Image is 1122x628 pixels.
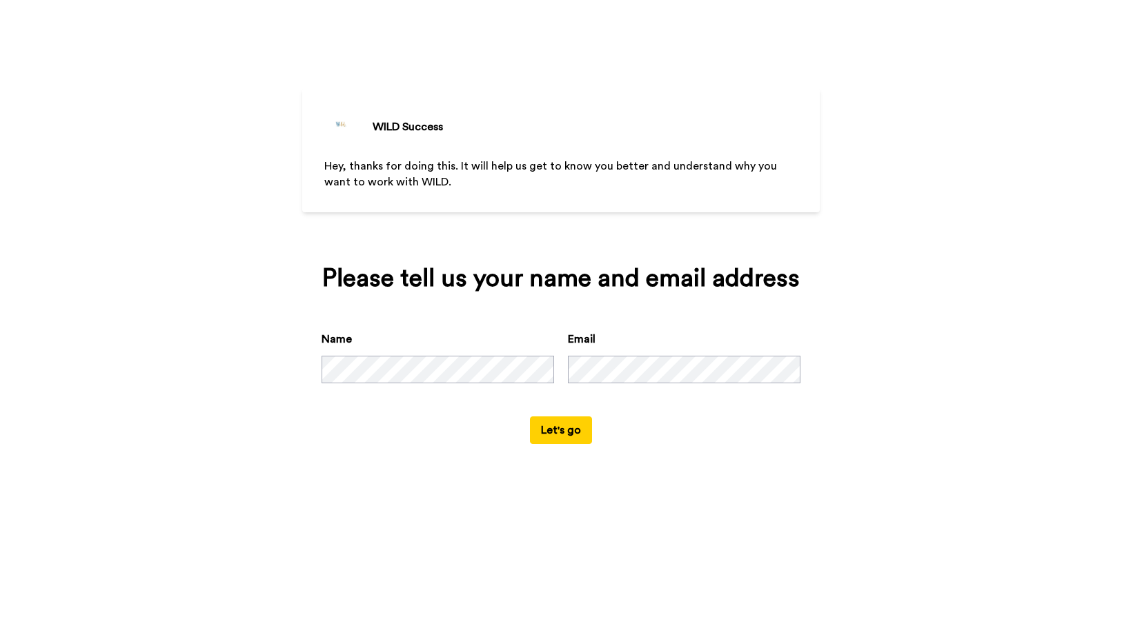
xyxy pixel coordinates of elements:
span: Hey, thanks for doing this. It will help us get to know you better and understand why you want to... [324,161,780,188]
label: Name [322,331,352,347]
button: Let's go [530,416,592,444]
label: Email [568,331,596,347]
div: Please tell us your name and email address [322,265,800,292]
div: WILD Success [373,119,443,135]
